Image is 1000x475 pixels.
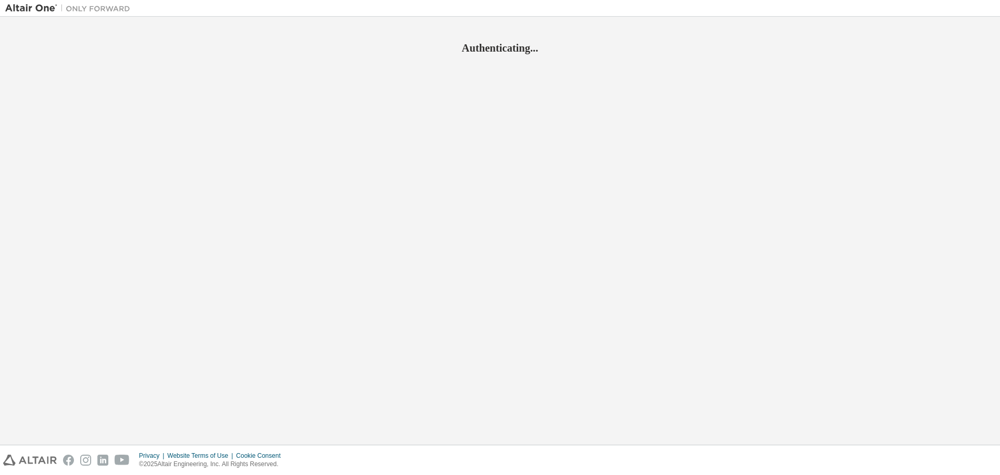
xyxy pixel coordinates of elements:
div: Website Terms of Use [167,452,236,460]
img: facebook.svg [63,455,74,466]
p: © 2025 Altair Engineering, Inc. All Rights Reserved. [139,460,287,469]
img: linkedin.svg [97,455,108,466]
div: Privacy [139,452,167,460]
div: Cookie Consent [236,452,286,460]
img: youtube.svg [115,455,130,466]
img: altair_logo.svg [3,455,57,466]
img: instagram.svg [80,455,91,466]
img: Altair One [5,3,135,14]
h2: Authenticating... [5,41,995,55]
